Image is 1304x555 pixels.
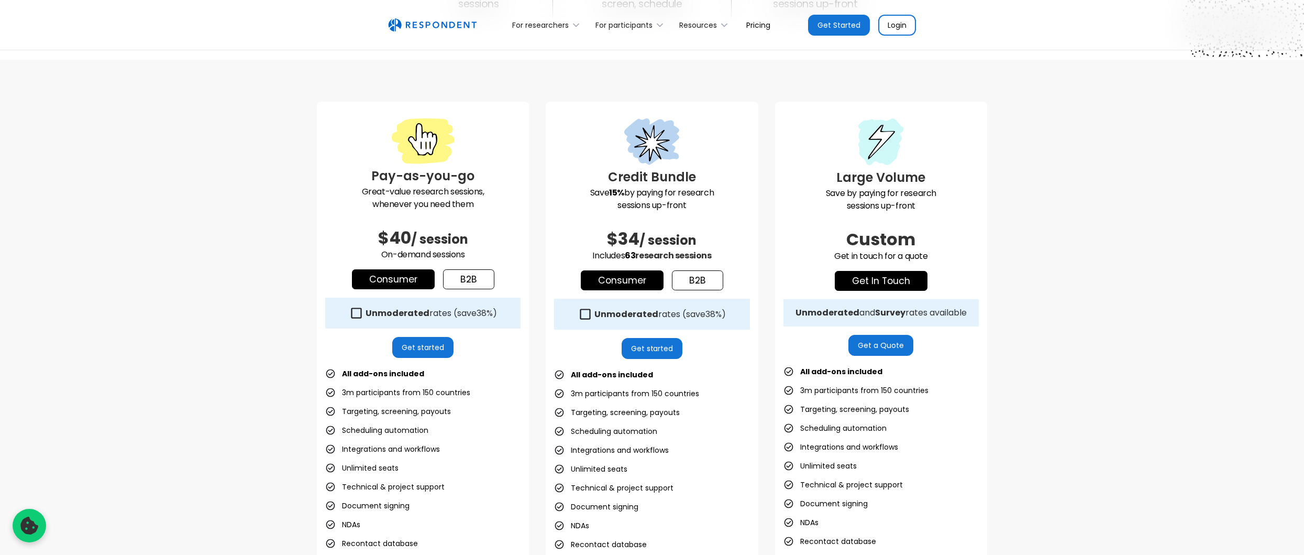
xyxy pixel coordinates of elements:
span: $34 [607,227,639,251]
p: Includes [554,249,749,262]
li: Recontact database [783,534,876,549]
strong: Survey [875,307,905,319]
li: Unlimited seats [783,459,857,473]
span: $40 [378,226,411,249]
h3: Large Volume [783,168,979,187]
div: rates (save ) [594,309,726,320]
strong: Unmoderated [366,307,429,319]
strong: 15% [609,187,624,199]
p: On-demand sessions [325,248,521,261]
li: Technical & project support [554,481,673,495]
h3: Pay-as-you-go [325,167,521,186]
li: Scheduling automation [783,421,887,436]
li: NDAs [325,517,360,532]
li: NDAs [554,518,589,533]
a: Get started [622,338,683,359]
li: NDAs [783,515,819,530]
span: / session [411,231,468,248]
strong: Unmoderated [594,308,658,320]
a: Get Started [808,15,870,36]
a: Get started [392,337,454,358]
span: / session [639,232,697,249]
h3: Credit Bundle [554,168,749,187]
p: Save by paying for research sessions up-front [783,187,979,212]
div: rates (save ) [366,308,497,319]
a: Login [878,15,916,36]
span: research sessions [635,249,711,262]
li: Document signing [325,498,410,513]
li: 3m participants from 150 countries [325,385,470,400]
div: and rates available [795,308,967,318]
span: 63 [625,249,635,262]
a: b2b [443,269,494,289]
li: Targeting, screening, payouts [554,405,680,420]
li: Unlimited seats [554,462,627,476]
img: Untitled UI logotext [388,18,477,32]
li: Scheduling automation [554,424,657,439]
a: Consumer [352,269,435,289]
a: home [388,18,477,32]
div: Resources [673,13,738,37]
li: Targeting, screening, payouts [325,404,451,419]
a: get in touch [835,271,927,291]
li: Scheduling automation [325,423,428,438]
li: Document signing [554,499,638,514]
strong: All add-ons included [571,369,653,380]
strong: Unmoderated [795,307,859,319]
p: Save by paying for research sessions up-front [554,187,749,212]
strong: All add-ons included [800,366,882,377]
a: Get a Quote [848,335,913,356]
div: For participants [590,13,673,37]
li: Targeting, screening, payouts [783,402,909,417]
p: Great-value research sessions, whenever you need them [325,186,521,211]
span: Custom [846,227,915,251]
li: Integrations and workflows [783,440,898,454]
li: Unlimited seats [325,461,399,475]
li: 3m participants from 150 countries [783,383,929,398]
li: Recontact database [325,536,418,551]
div: For participants [595,20,653,30]
a: Consumer [581,270,664,290]
li: Technical & project support [325,480,445,494]
strong: All add-ons included [342,368,424,379]
p: Get in touch for a quote [783,250,979,263]
li: Integrations and workflows [325,442,440,456]
li: Document signing [783,496,868,511]
li: Recontact database [554,537,647,552]
div: Resources [679,20,717,30]
span: 38% [477,307,493,319]
li: Technical & project support [783,477,903,492]
div: For researchers [506,13,590,37]
li: 3m participants from 150 countries [554,386,699,401]
li: Integrations and workflows [554,443,669,458]
a: Pricing [738,13,779,37]
span: 38% [705,308,722,320]
div: For researchers [512,20,569,30]
a: b2b [672,270,723,290]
